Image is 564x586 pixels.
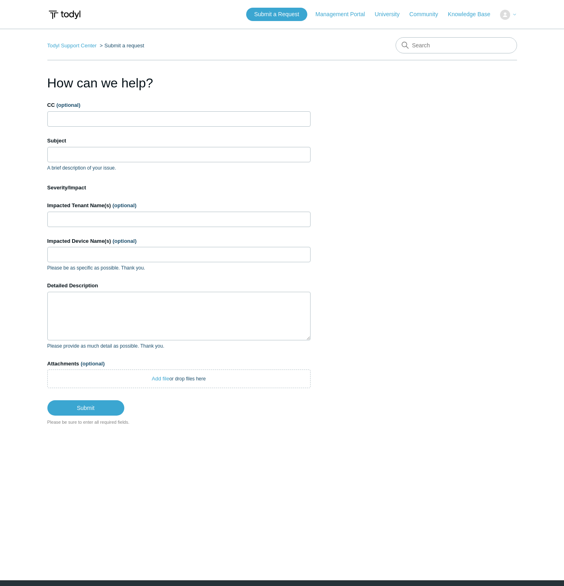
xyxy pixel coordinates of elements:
p: A brief description of your issue. [47,164,311,172]
label: CC [47,101,311,109]
span: (optional) [113,238,136,244]
label: Impacted Device Name(s) [47,237,311,245]
label: Subject [47,137,311,145]
label: Attachments [47,360,311,368]
img: Todyl Support Center Help Center home page [47,7,82,22]
a: Management Portal [315,10,373,19]
input: Submit [47,400,124,416]
h1: How can we help? [47,73,311,93]
p: Please be as specific as possible. Thank you. [47,264,311,272]
span: (optional) [81,361,104,367]
a: Todyl Support Center [47,42,97,49]
label: Detailed Description [47,282,311,290]
p: Please provide as much detail as possible. Thank you. [47,342,311,350]
a: Knowledge Base [448,10,498,19]
span: (optional) [56,102,80,108]
li: Submit a request [98,42,144,49]
a: Submit a Request [246,8,307,21]
label: Severity/Impact [47,184,311,192]
span: (optional) [113,202,136,208]
div: Please be sure to enter all required fields. [47,419,311,426]
label: Impacted Tenant Name(s) [47,202,311,210]
input: Search [396,37,517,53]
li: Todyl Support Center [47,42,98,49]
a: Community [409,10,446,19]
a: University [375,10,407,19]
